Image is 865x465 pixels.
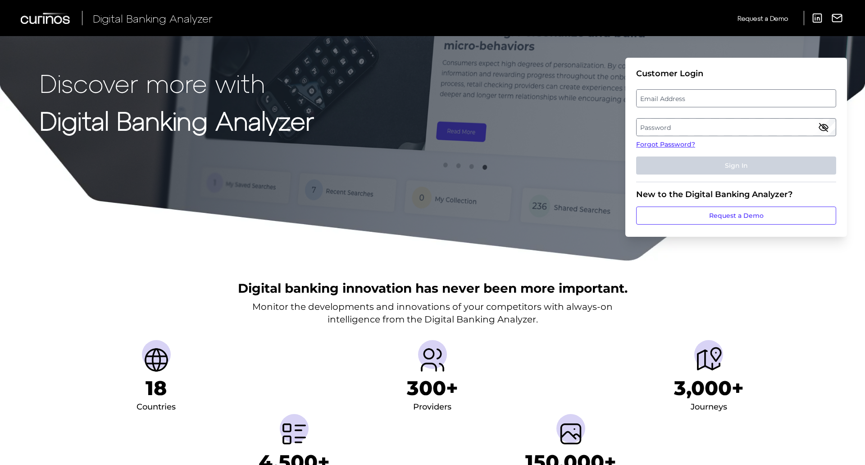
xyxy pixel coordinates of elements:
[636,189,836,199] div: New to the Digital Banking Analyzer?
[738,11,788,26] a: Request a Demo
[738,14,788,22] span: Request a Demo
[637,119,835,135] label: Password
[280,419,309,448] img: Metrics
[636,69,836,78] div: Customer Login
[142,345,171,374] img: Countries
[21,13,71,24] img: Curinos
[40,105,314,135] strong: Digital Banking Analyzer
[40,69,314,97] p: Discover more with
[418,345,447,374] img: Providers
[556,419,585,448] img: Screenshots
[146,376,167,400] h1: 18
[636,140,836,149] a: Forgot Password?
[691,400,727,414] div: Journeys
[407,376,458,400] h1: 300+
[674,376,744,400] h1: 3,000+
[694,345,723,374] img: Journeys
[137,400,176,414] div: Countries
[93,12,213,25] span: Digital Banking Analyzer
[637,90,835,106] label: Email Address
[252,300,613,326] p: Monitor the developments and innovations of your competitors with always-on intelligence from the...
[238,280,628,297] h2: Digital banking innovation has never been more important.
[636,207,836,225] a: Request a Demo
[636,157,836,175] button: Sign In
[413,400,451,414] div: Providers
